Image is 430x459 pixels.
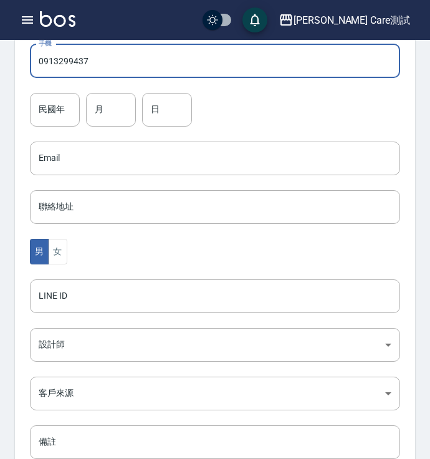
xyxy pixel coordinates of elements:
button: 女 [48,239,67,264]
img: Logo [40,11,75,27]
div: [PERSON_NAME] Care測試 [294,12,410,28]
button: save [242,7,267,32]
button: 男 [30,239,49,264]
button: [PERSON_NAME] Care測試 [274,7,415,33]
label: 手機 [39,39,52,48]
